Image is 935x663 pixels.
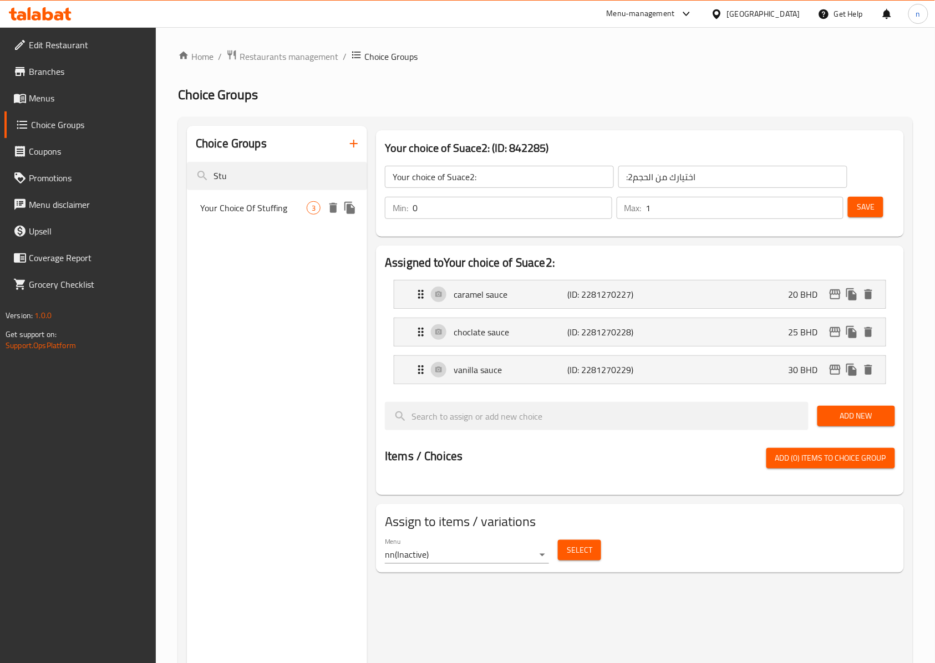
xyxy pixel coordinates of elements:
a: Menus [4,85,156,111]
a: Choice Groups [4,111,156,138]
h3: Your choice of Suace2: (ID: 842285) [385,139,895,157]
input: search [385,402,809,430]
div: Expand [394,356,886,384]
span: Edit Restaurant [29,38,148,52]
a: Coverage Report [4,244,156,271]
span: Add (0) items to choice group [775,451,886,465]
label: Menu [385,538,401,544]
input: search [187,162,367,190]
span: Restaurants management [240,50,338,63]
button: Add New [817,406,895,426]
button: Add (0) items to choice group [766,448,895,468]
div: Your Choice Of Stuffing3deleteduplicate [187,195,367,221]
li: Expand [385,351,895,389]
p: Min: [393,201,408,215]
span: Menu disclaimer [29,198,148,211]
div: Expand [394,280,886,308]
span: Select [567,543,592,557]
span: Branches [29,65,148,78]
p: caramel sauce [454,288,567,301]
span: Upsell [29,225,148,238]
p: 25 BHD [789,325,827,339]
p: Max: [624,201,642,215]
a: Coupons [4,138,156,165]
p: (ID: 2281270229) [567,363,643,376]
div: nn(Inactive) [385,546,549,564]
button: edit [827,361,843,378]
li: Expand [385,276,895,313]
button: delete [860,361,877,378]
button: duplicate [843,324,860,340]
a: Grocery Checklist [4,271,156,298]
li: Expand [385,313,895,351]
a: Home [178,50,214,63]
p: (ID: 2281270227) [567,288,643,301]
p: 20 BHD [789,288,827,301]
h2: Assign to items / variations [385,513,895,531]
li: / [343,50,347,63]
a: Branches [4,58,156,85]
a: Restaurants management [226,49,338,64]
button: duplicate [843,286,860,303]
span: Get support on: [6,327,57,341]
p: (ID: 2281270228) [567,325,643,339]
span: 1.0.0 [34,308,52,323]
span: 3 [307,203,320,213]
button: delete [860,324,877,340]
a: Menu disclaimer [4,191,156,218]
h2: Items / Choices [385,448,463,465]
p: choclate sauce [454,325,567,339]
span: Version: [6,308,33,323]
span: Add New [826,409,886,423]
div: Choices [307,201,321,215]
button: delete [325,200,342,216]
span: Coverage Report [29,251,148,264]
button: edit [827,324,843,340]
button: duplicate [342,200,358,216]
span: Choice Groups [364,50,418,63]
span: Coupons [29,145,148,158]
div: Expand [394,318,886,346]
p: vanilla sauce [454,363,567,376]
span: n [916,8,921,20]
span: Grocery Checklist [29,278,148,291]
span: Choice Groups [178,82,258,107]
a: Promotions [4,165,156,191]
a: Edit Restaurant [4,32,156,58]
span: Promotions [29,171,148,185]
a: Support.OpsPlatform [6,338,76,353]
button: duplicate [843,361,860,378]
span: Choice Groups [31,118,148,131]
h2: Choice Groups [196,135,267,152]
nav: breadcrumb [178,49,913,64]
span: Save [857,200,875,214]
button: Save [848,197,883,217]
div: [GEOGRAPHIC_DATA] [727,8,800,20]
span: Menus [29,91,148,105]
p: 30 BHD [789,363,827,376]
span: Your Choice Of Stuffing [200,201,307,215]
button: Select [558,540,601,560]
div: Menu-management [607,7,675,21]
li: / [218,50,222,63]
h2: Assigned to Your choice of Suace2: [385,254,895,271]
button: edit [827,286,843,303]
a: Upsell [4,218,156,244]
button: delete [860,286,877,303]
